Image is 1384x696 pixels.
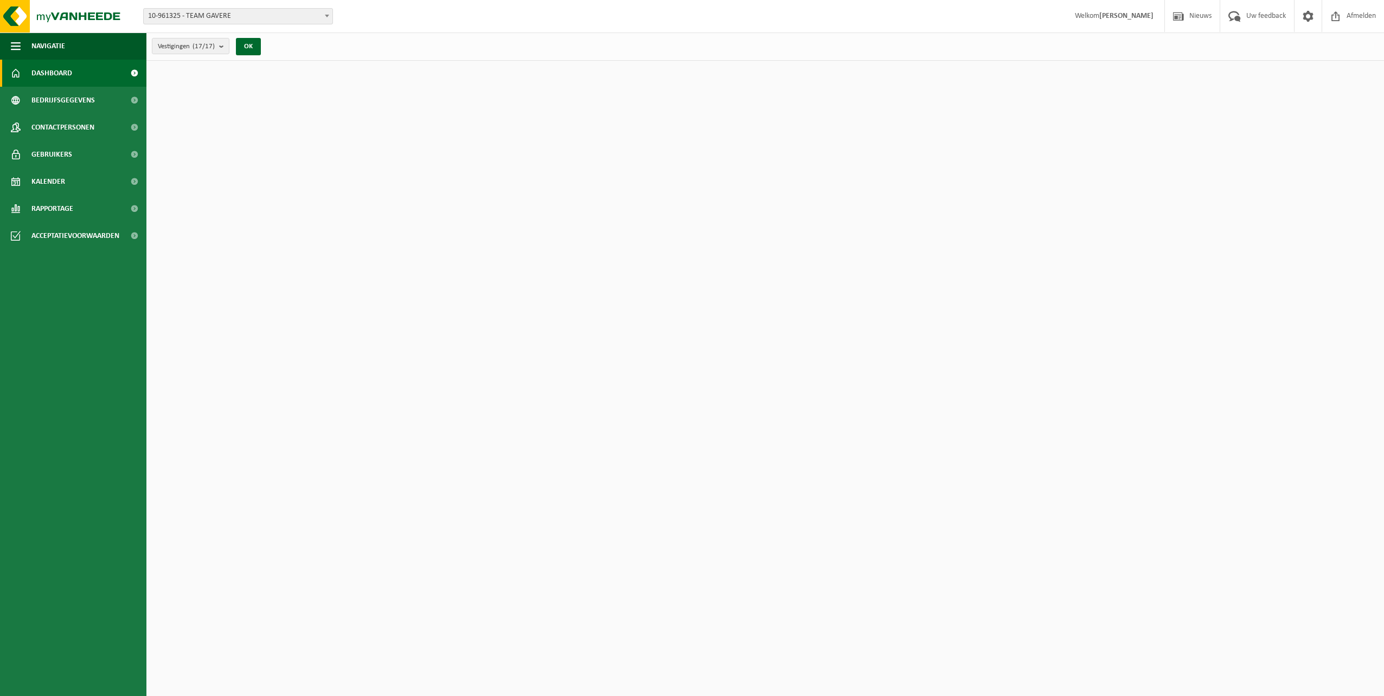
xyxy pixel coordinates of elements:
span: Vestigingen [158,38,215,55]
span: Gebruikers [31,141,72,168]
count: (17/17) [193,43,215,50]
span: 10-961325 - TEAM GAVERE [144,9,332,24]
iframe: chat widget [5,672,181,696]
span: 10-961325 - TEAM GAVERE [143,8,333,24]
span: Contactpersonen [31,114,94,141]
span: Acceptatievoorwaarden [31,222,119,249]
strong: [PERSON_NAME] [1099,12,1154,20]
span: Rapportage [31,195,73,222]
button: OK [236,38,261,55]
button: Vestigingen(17/17) [152,38,229,54]
span: Bedrijfsgegevens [31,87,95,114]
span: Navigatie [31,33,65,60]
span: Dashboard [31,60,72,87]
span: Kalender [31,168,65,195]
